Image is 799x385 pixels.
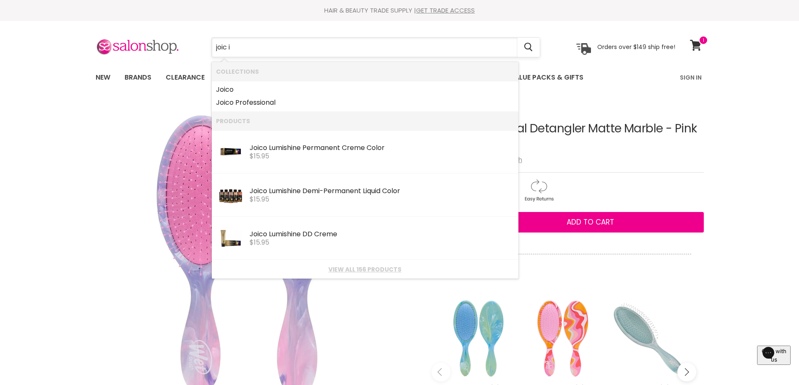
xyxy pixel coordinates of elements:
a: GET TRADE ACCESS [416,6,475,15]
b: Joic [216,98,229,107]
input: Search [212,38,518,57]
img: Lumishine-60ml-913_200x.jpg [219,178,242,213]
a: New [89,69,117,86]
a: Sign In [675,69,707,86]
button: Add to cart [477,212,704,233]
p: Orders over $149 ship free! [597,43,675,51]
li: Products: Joico Lumishine Permanent Creme Color [212,130,518,173]
span: $15.95 [250,151,269,161]
a: Value Packs & Gifts [504,69,590,86]
h1: Wet Brush Original Detangler Matte Marble - Pink [424,122,704,135]
img: 352363_200x.png [219,221,242,256]
a: Brands [118,69,158,86]
ul: Main menu [89,65,632,90]
span: $15.95 [250,194,269,204]
li: Products [212,111,518,130]
span: Add to cart [567,217,614,227]
li: Collections [212,62,518,81]
div: o Lumishine DD Creme [250,230,514,239]
li: Products: Joico Lumishine DD Creme [212,217,518,260]
div: o Lumishine Permanent Creme Color [250,144,514,153]
p: Goes well with [437,254,691,282]
a: View all 156 products [216,266,514,273]
li: Collections: Joico [212,81,518,96]
img: lumishine_200x.png [219,134,242,170]
li: Products: Joico Lumishine Demi-Permanent Liquid Color [212,173,518,217]
div: HAIR & BEAUTY TRADE SUPPLY | [85,6,714,15]
a: o [216,83,514,96]
b: Joic [250,186,263,196]
iframe: Gorgias live chat messenger [757,346,791,377]
button: Search [518,38,540,57]
form: Product [211,37,540,57]
b: Joic [250,143,263,152]
a: o Professional [216,96,514,109]
a: Clearance [159,69,211,86]
nav: Main [85,65,714,90]
div: o Lumishine Demi-Permanent Liquid Color [250,187,514,196]
b: Joic [250,229,263,239]
img: returns.gif [516,178,561,203]
b: Joic [216,85,229,94]
li: View All [212,260,518,279]
span: $15.95 [250,238,269,247]
li: Collections: Joico Professional [212,96,518,111]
